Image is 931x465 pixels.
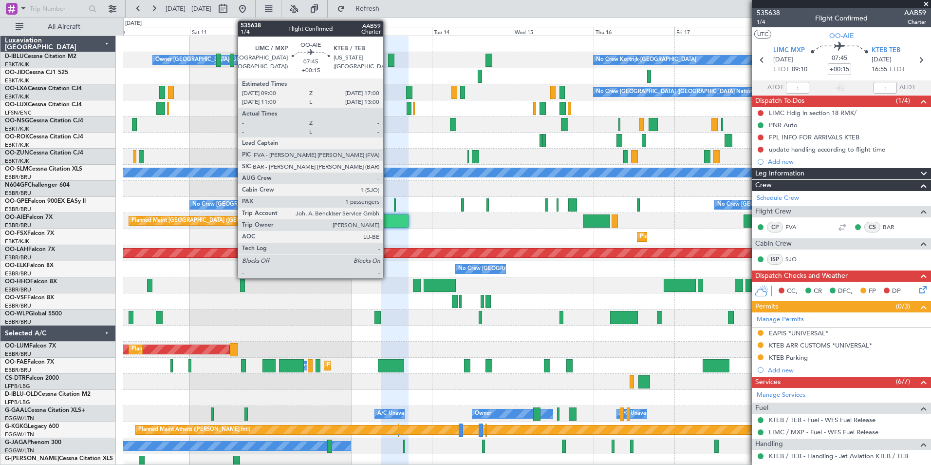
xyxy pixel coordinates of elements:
[755,238,792,250] span: Cabin Crew
[5,70,68,76] a: OO-JIDCessna CJ1 525
[5,174,31,181] a: EBBR/BRU
[5,150,29,156] span: OO-ZUN
[333,1,391,17] button: Refresh
[25,23,103,30] span: All Aircraft
[190,27,271,36] div: Sat 11
[5,318,31,326] a: EBBR/BRU
[5,254,31,261] a: EBBR/BRU
[5,182,28,188] span: N604GF
[271,27,352,36] div: Sun 12
[832,54,847,63] span: 07:45
[5,407,27,413] span: G-GAAL
[5,231,27,236] span: OO-FSX
[192,197,355,212] div: No Crew [GEOGRAPHIC_DATA] ([GEOGRAPHIC_DATA] National)
[5,86,82,92] a: OO-LXACessna Citation CJ4
[5,343,56,349] a: OO-LUMFalcon 7X
[596,85,759,99] div: No Crew [GEOGRAPHIC_DATA] ([GEOGRAPHIC_DATA] National)
[769,353,808,362] div: KTEB Parking
[755,439,783,450] span: Handling
[5,61,29,68] a: EBKT/KJK
[815,13,868,23] div: Flight Confirmed
[5,70,25,76] span: OO-JID
[327,358,412,373] div: Planned Maint Melsbroek Air Base
[594,27,674,36] div: Thu 16
[829,31,854,41] span: OO-AIE
[5,359,54,365] a: OO-FAEFalcon 7X
[5,125,29,133] a: EBKT/KJK
[767,222,783,232] div: CP
[769,341,872,349] div: KTEB ARR CUSTOMS *UNIVERSAL*
[892,287,901,296] span: DP
[769,416,875,424] a: KTEB / TEB - Fuel - WFS Fuel Release
[757,390,805,400] a: Manage Services
[786,82,809,94] input: --:--
[787,287,798,296] span: CC,
[5,456,113,462] a: G-[PERSON_NAME]Cessna Citation XLS
[5,198,86,204] a: OO-GPEFalcon 900EX EASy II
[5,270,31,277] a: EBBR/BRU
[757,18,780,26] span: 1/4
[767,83,783,93] span: ATOT
[717,197,880,212] div: No Crew [GEOGRAPHIC_DATA] ([GEOGRAPHIC_DATA] National)
[5,214,53,220] a: OO-AIEFalcon 7X
[5,141,29,149] a: EBKT/KJK
[785,223,807,232] a: FVA
[769,145,885,154] div: update handling according to flight time
[5,359,27,365] span: OO-FAE
[890,65,905,75] span: ELDT
[5,343,29,349] span: OO-LUM
[5,238,29,245] a: EBKT/KJK
[757,8,780,18] span: 535638
[5,279,30,285] span: OO-HHO
[5,375,26,381] span: CS-DTR
[5,118,83,124] a: OO-NSGCessna Citation CJ4
[5,456,59,462] span: G-[PERSON_NAME]
[757,194,799,203] a: Schedule Crew
[904,8,926,18] span: AAB59
[5,302,31,310] a: EBBR/BRU
[896,376,910,387] span: (6/7)
[767,254,783,265] div: ISP
[475,407,491,421] div: Owner
[904,18,926,26] span: Charter
[5,263,54,269] a: OO-ELKFalcon 8X
[619,407,660,421] div: A/C Unavailable
[166,4,211,13] span: [DATE] - [DATE]
[5,247,28,252] span: OO-LAH
[872,46,900,56] span: KTEB TEB
[755,271,848,282] span: Dispatch Checks and Weather
[872,55,892,65] span: [DATE]
[125,19,142,28] div: [DATE]
[792,65,807,75] span: 09:10
[773,46,805,56] span: LIMC MXP
[5,118,29,124] span: OO-NSG
[640,230,753,244] div: Planned Maint Kortrijk-[GEOGRAPHIC_DATA]
[769,133,859,141] div: FPL INFO FOR ARRIVALS KTEB
[674,27,755,36] div: Fri 17
[5,350,31,358] a: EBBR/BRU
[5,295,27,301] span: OO-VSF
[5,109,32,116] a: LFSN/ENC
[5,447,34,454] a: EGGW/LTN
[5,54,76,59] a: D-IBLUCessna Citation M2
[755,168,804,179] span: Leg Information
[5,182,70,188] a: N604GFChallenger 604
[785,255,807,264] a: SJO
[352,27,432,36] div: Mon 13
[5,157,29,165] a: EBKT/KJK
[377,407,418,421] div: A/C Unavailable
[755,206,791,217] span: Flight Crew
[896,96,910,106] span: (1/4)
[768,157,926,166] div: Add new
[5,214,26,220] span: OO-AIE
[755,403,768,414] span: Fuel
[5,375,59,381] a: CS-DTRFalcon 2000
[5,440,61,446] a: G-JAGAPhenom 300
[5,231,54,236] a: OO-FSXFalcon 7X
[5,383,30,390] a: LFPB/LBG
[5,424,28,429] span: G-KGKG
[5,367,31,374] a: EBBR/BRU
[757,315,804,325] a: Manage Permits
[5,134,83,140] a: OO-ROKCessna Citation CJ4
[5,311,62,317] a: OO-WLPGlobal 5500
